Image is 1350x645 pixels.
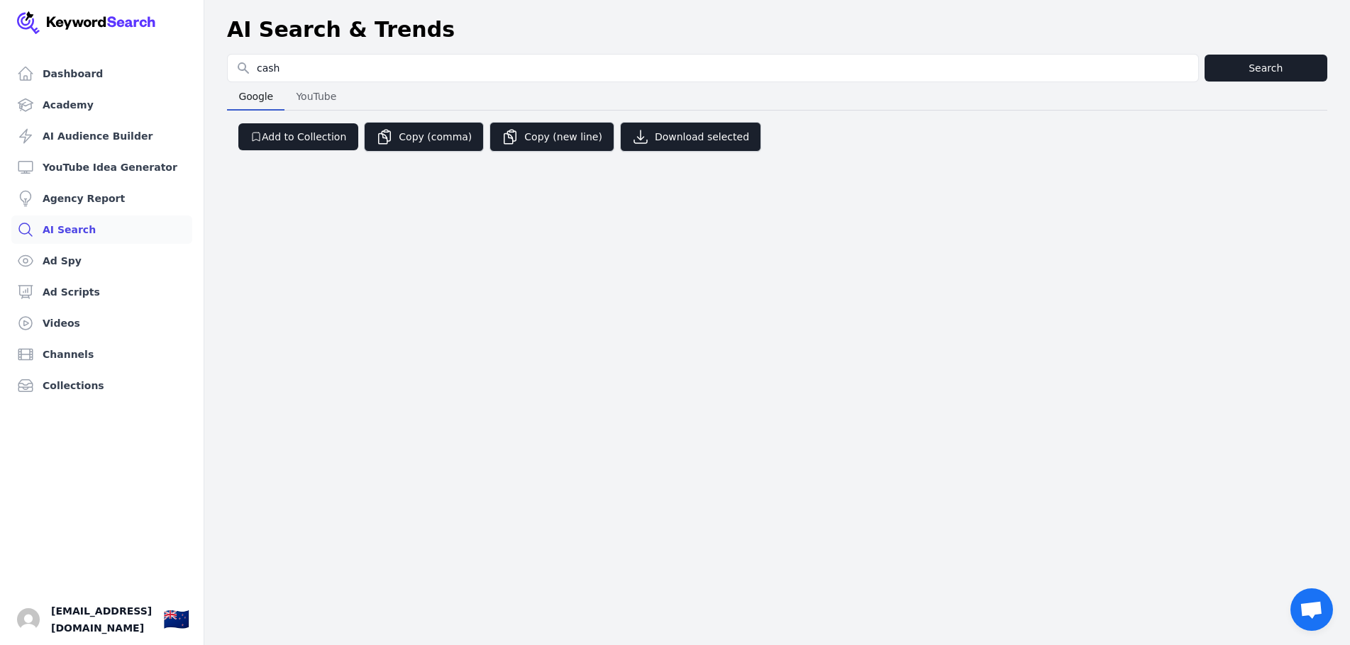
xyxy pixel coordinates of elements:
a: YouTube Idea Generator [11,153,192,181]
span: Google [233,86,279,106]
button: Search [1205,55,1327,82]
a: AI Search [11,215,192,244]
button: 🇳🇿 [163,605,189,634]
span: [EMAIL_ADDRESS][DOMAIN_NAME] [51,602,152,636]
a: Collections [11,371,192,400]
button: Copy (comma) [364,122,484,152]
button: Open user button [17,608,40,631]
input: Search [228,55,1198,82]
span: YouTube [290,86,342,106]
button: Download selected [620,122,761,152]
a: Ad Scripts [11,278,192,306]
a: Videos [11,309,192,337]
h1: AI Search & Trends [227,17,455,43]
img: Your Company [17,11,156,34]
a: Dashboard [11,60,192,88]
button: Copy (new line) [489,122,614,152]
a: Open chat [1290,588,1333,631]
a: Academy [11,91,192,119]
a: Channels [11,340,192,369]
div: 🇳🇿 [163,607,189,632]
a: AI Audience Builder [11,122,192,150]
button: Add to Collection [238,123,358,150]
a: Agency Report [11,184,192,213]
a: Ad Spy [11,247,192,275]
